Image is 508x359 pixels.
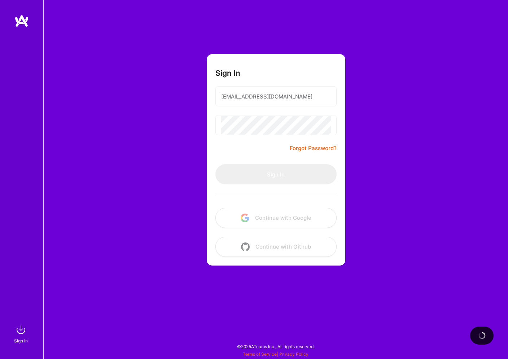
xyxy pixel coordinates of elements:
[290,144,337,153] a: Forgot Password?
[43,337,508,355] div: © 2025 ATeams Inc., All rights reserved.
[14,14,29,27] img: logo
[477,330,487,340] img: loading
[279,351,308,357] a: Privacy Policy
[215,69,240,78] h3: Sign In
[14,337,28,345] div: Sign In
[15,323,28,345] a: sign inSign In
[241,242,250,251] img: icon
[215,208,337,228] button: Continue with Google
[221,87,331,106] input: Email...
[243,351,308,357] span: |
[215,164,337,184] button: Sign In
[215,237,337,257] button: Continue with Github
[14,323,28,337] img: sign in
[243,351,277,357] a: Terms of Service
[241,214,249,222] img: icon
